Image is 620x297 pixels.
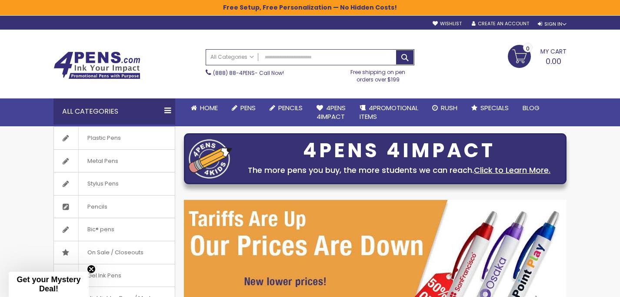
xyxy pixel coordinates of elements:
iframe: Google Customer Reviews [548,273,620,297]
div: Free shipping on pen orders over $199 [342,65,415,83]
span: - Call Now! [213,69,284,77]
a: Click to Learn More. [474,165,550,175]
a: Gel Ink Pens [54,264,175,287]
div: Get your Mystery Deal!Close teaser [9,272,89,297]
button: Close teaser [87,265,96,273]
span: Get your Mystery Deal! [17,275,80,293]
img: four_pen_logo.png [189,139,232,179]
a: 0.00 0 [508,45,567,67]
div: The more pens you buy, the more students we can reach. [237,164,562,176]
a: Stylus Pens [54,172,175,195]
div: Sign In [538,21,567,27]
span: Gel Ink Pens [78,264,130,287]
div: 4PENS 4IMPACT [237,142,562,160]
a: Wishlist [433,20,462,27]
span: Metal Pens [78,150,127,172]
a: Rush [425,98,464,118]
span: On Sale / Closeouts [78,241,152,264]
a: Plastic Pens [54,127,175,149]
a: Metal Pens [54,150,175,172]
div: All Categories [53,98,175,125]
a: Blog [516,98,547,118]
span: 4Pens 4impact [317,103,346,121]
a: Pens [225,98,263,118]
a: Create an Account [472,20,529,27]
a: Specials [464,98,516,118]
span: Pens [240,103,256,112]
span: All Categories [210,54,254,61]
a: (888) 88-4PENS [213,69,255,77]
span: Specials [480,103,509,112]
a: 4Pens4impact [310,98,353,127]
span: Pencils [78,196,116,218]
a: Bic® pens [54,218,175,241]
span: Rush [441,103,457,112]
span: Plastic Pens [78,127,130,149]
span: Pencils [278,103,303,112]
a: On Sale / Closeouts [54,241,175,264]
a: 4PROMOTIONALITEMS [353,98,425,127]
img: 4Pens Custom Pens and Promotional Products [53,51,140,79]
span: 4PROMOTIONAL ITEMS [360,103,418,121]
a: Pencils [263,98,310,118]
span: 0.00 [546,56,561,67]
a: All Categories [206,50,258,64]
a: Home [184,98,225,118]
span: 0 [526,44,530,53]
span: Stylus Pens [78,172,127,195]
span: Home [200,103,218,112]
a: Pencils [54,196,175,218]
span: Bic® pens [78,218,123,241]
span: Blog [523,103,540,112]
